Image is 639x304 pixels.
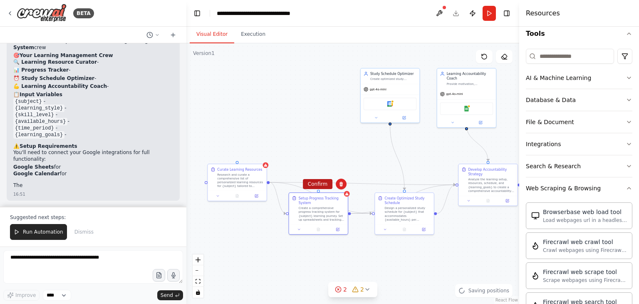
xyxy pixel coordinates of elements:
li: for [13,171,173,177]
div: Browserbase web load tool [543,208,627,216]
div: Load webpages url in a headless browser using Browserbase and return the contents [543,217,627,224]
button: Send [157,290,183,300]
strong: Personal Learning Management System [13,38,166,50]
strong: 💪 Learning Accountability Coach [13,83,107,89]
li: - [13,98,173,105]
button: No output available [394,227,415,232]
code: {skill_level} [13,111,56,119]
button: No output available [478,198,498,204]
img: FirecrawlScrapeWebsiteTool [531,272,540,280]
code: {subject} [13,98,44,105]
div: Create Optimized Study Schedule [384,196,431,205]
g: Edge from 13904fab-5db9-4c79-984a-9d344d9e9de9 to 404c8c98-f81f-4009-8554-d5ffefada79f [270,180,455,187]
span: Improve [15,292,36,299]
div: Crawl webpages using Firecrawl and return the contents [543,247,627,254]
span: Send [161,292,173,299]
strong: 📊 Progress Tracker [13,67,69,73]
button: No output available [227,193,248,199]
button: No output available [308,227,329,232]
p: You'll need to connect your Google integrations for full functionality: [13,150,173,162]
button: Visual Editor [190,26,234,43]
code: {available_hours} [13,118,67,125]
div: Curate Learning ResourcesResearch and curate a comprehensive list of personalized learning resour... [207,164,267,201]
strong: Input Variables [20,92,62,97]
g: Edge from 13904fab-5db9-4c79-984a-9d344d9e9de9 to 5be4ea5e-9966-4c6d-ad20-950dd95faea9 [270,180,286,216]
button: Database & Data [526,89,632,111]
g: Edge from 1d5b8233-93f1-4ecb-a5ce-97fd16dcae5e to 036a8a4f-839e-4058-81a8-dad6b667da33 [388,125,407,189]
button: toggle interactivity [193,287,203,298]
div: Firecrawl web scrape tool [543,268,627,276]
div: Study Schedule Optimizer [370,71,416,76]
div: Create Optimized Study ScheduleDesign a personalized study schedule for {subject} that accommodat... [374,192,434,235]
div: Study Schedule OptimizerCreate optimized study schedules for {subject} considering {available_hou... [360,68,420,123]
div: Search & Research [526,162,581,170]
button: Open in side panel [329,227,346,232]
div: Setup Progress Tracking SystemCreate a comprehensive progress tracking system for {subject} learn... [289,192,349,235]
strong: 🔍 Learning Resource Curator [13,59,97,65]
div: Create a comprehensive progress tracking system for {subject} learning journey. Set up spreadshee... [299,206,345,222]
button: Delete node [336,179,347,189]
div: Analyze the learning setup, resources, schedule, and {learning_goals} to create a comprehensive a... [468,177,514,193]
div: Scrape webpages using Firecrawl and return the contents [543,277,627,284]
p: - [13,75,173,82]
button: Run Automation [10,224,67,240]
img: FirecrawlCrawlWebsiteTool [531,242,540,250]
p: Suggested next steps: [10,214,176,221]
button: Start a new chat [166,30,180,40]
span: gpt-4o-mini [370,87,386,91]
a: React Flow attribution [495,298,518,302]
button: Integrations [526,133,632,155]
li: - [13,112,173,118]
h2: 🎯 [13,52,173,59]
div: Web Scraping & Browsing [526,184,601,192]
div: Setup Progress Tracking System [299,196,345,205]
h2: 📋 [13,92,173,98]
div: Create optimized study schedules for {subject} considering {available_hours} per {time_period}, l... [370,77,416,81]
strong: Google Calendar [13,171,60,177]
g: Edge from 56f7fa36-6258-4915-b5ee-24a7ad1e3e08 to 404c8c98-f81f-4009-8554-d5ffefada79f [464,125,490,161]
code: {time_period} [13,125,56,132]
button: zoom in [193,254,203,265]
g: Edge from 036a8a4f-839e-4058-81a8-dad6b667da33 to 404c8c98-f81f-4009-8554-d5ffefada79f [437,182,455,216]
button: Execution [234,26,272,43]
li: - [13,132,173,138]
button: Search & Research [526,155,632,177]
div: AI & Machine Learning [526,74,591,82]
div: Develop Accountability Strategy [468,167,514,177]
li: for [13,164,173,171]
button: Tools [526,22,632,45]
img: BrowserbaseLoadTool [531,212,540,220]
button: zoom out [193,265,203,276]
div: Firecrawl web crawl tool [543,238,627,246]
li: - [13,118,173,125]
button: Open in side panel [248,193,265,199]
button: 22 [328,282,377,297]
div: BETA [73,8,94,18]
p: The [13,182,173,189]
span: 2 [360,285,364,294]
button: File & Document [526,111,632,133]
div: Database & Data [526,96,576,104]
div: Version 1 [193,50,215,57]
div: Curate Learning Resources [217,167,262,172]
button: AI & Machine Learning [526,67,632,89]
div: Learning Accountability Coach [447,71,493,81]
div: File & Document [526,118,574,126]
div: 16:51 [13,191,25,197]
button: Open in side panel [499,198,515,204]
div: Integrations [526,140,561,148]
div: Research and curate a comprehensive list of personalized learning resources for {subject} tailore... [217,173,263,188]
div: Design a personalized study schedule for {subject} that accommodates {available_hours} per {time_... [384,206,431,222]
li: - [13,125,173,132]
button: Switch to previous chat [143,30,163,40]
img: Google Calendar [387,101,393,107]
span: Dismiss [74,229,94,235]
strong: Your Learning Management Crew [20,52,113,58]
li: - [13,105,173,112]
button: Open in side panel [391,115,418,121]
button: Upload files [153,269,165,282]
button: Confirm [303,179,332,189]
button: Hide right sidebar [501,7,513,19]
span: Run Automation [23,229,63,235]
p: Perfect! I've created your crew [13,38,173,51]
